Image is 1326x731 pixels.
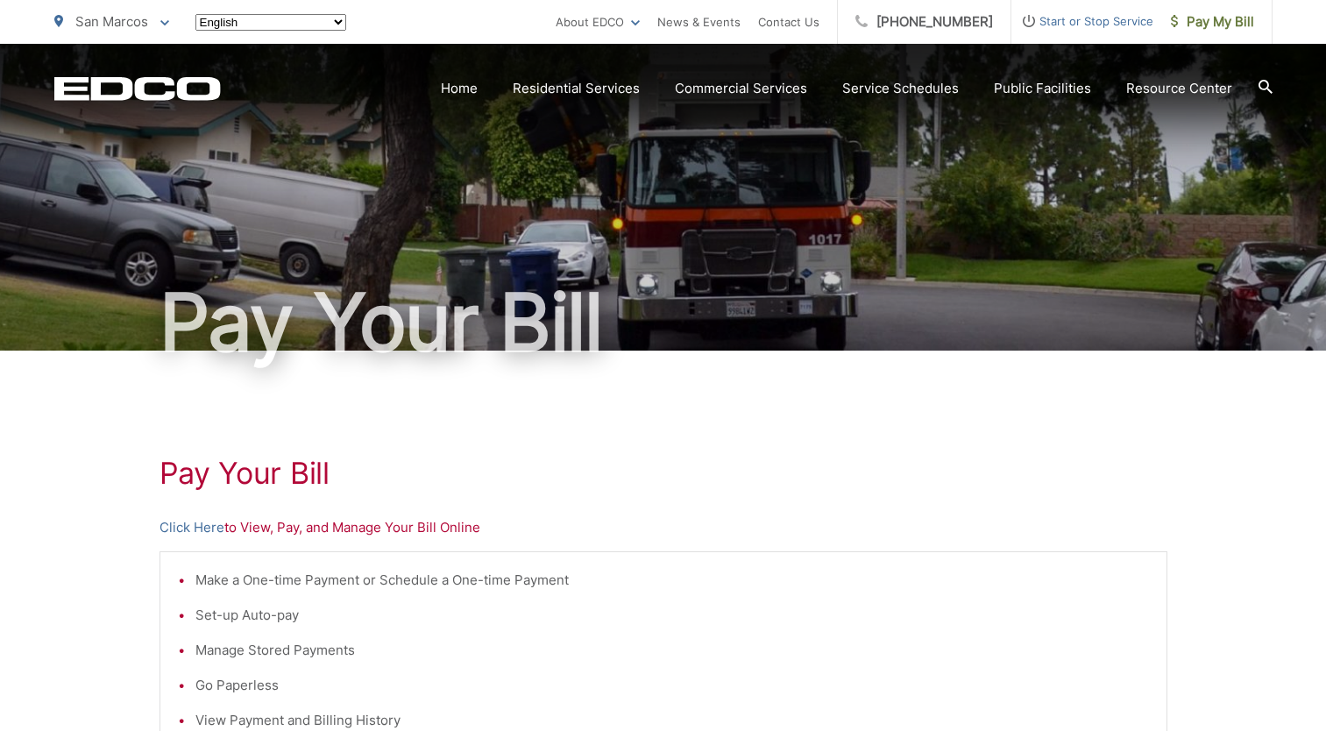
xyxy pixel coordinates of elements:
a: Resource Center [1126,78,1232,99]
span: Pay My Bill [1171,11,1254,32]
a: Residential Services [513,78,640,99]
li: Manage Stored Payments [195,640,1149,661]
a: Service Schedules [842,78,959,99]
a: EDCD logo. Return to the homepage. [54,76,221,101]
a: Commercial Services [675,78,807,99]
a: Public Facilities [994,78,1091,99]
span: San Marcos [75,13,148,30]
h1: Pay Your Bill [54,279,1273,366]
select: Select a language [195,14,346,31]
p: to View, Pay, and Manage Your Bill Online [160,517,1167,538]
a: Home [441,78,478,99]
li: Set-up Auto-pay [195,605,1149,626]
li: Make a One-time Payment or Schedule a One-time Payment [195,570,1149,591]
h1: Pay Your Bill [160,456,1167,491]
li: View Payment and Billing History [195,710,1149,731]
li: Go Paperless [195,675,1149,696]
a: Contact Us [758,11,819,32]
a: Click Here [160,517,224,538]
a: News & Events [657,11,741,32]
a: About EDCO [556,11,640,32]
